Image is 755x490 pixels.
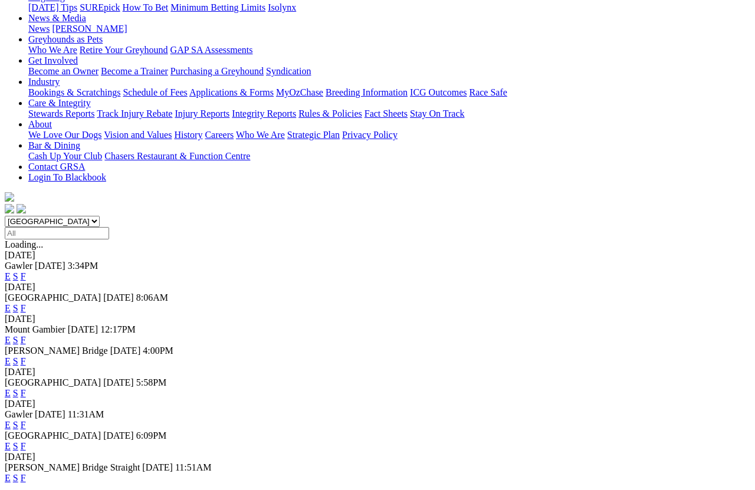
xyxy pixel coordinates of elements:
div: Wagering [28,2,750,13]
a: Contact GRSA [28,162,85,172]
span: [DATE] [103,292,134,302]
a: News [28,24,50,34]
span: Mount Gambier [5,324,65,334]
span: [DATE] [110,346,141,356]
a: [DATE] Tips [28,2,77,12]
div: Bar & Dining [28,151,750,162]
div: [DATE] [5,399,750,409]
div: Care & Integrity [28,108,750,119]
div: [DATE] [5,250,750,261]
a: SUREpick [80,2,120,12]
span: Loading... [5,239,43,249]
a: MyOzChase [276,87,323,97]
span: [DATE] [103,430,134,440]
span: 3:34PM [68,261,99,271]
a: S [13,441,18,451]
span: Gawler [5,409,32,419]
a: F [21,356,26,366]
div: [DATE] [5,282,750,292]
a: Careers [205,130,234,140]
a: E [5,420,11,430]
span: [DATE] [35,261,65,271]
a: E [5,271,11,281]
div: Industry [28,87,750,98]
a: Track Injury Rebate [97,108,172,119]
a: Retire Your Greyhound [80,45,168,55]
span: [GEOGRAPHIC_DATA] [5,292,101,302]
a: F [21,441,26,451]
span: 4:00PM [143,346,173,356]
a: E [5,441,11,451]
div: News & Media [28,24,750,34]
a: S [13,303,18,313]
a: F [21,335,26,345]
a: E [5,303,11,313]
a: Vision and Values [104,130,172,140]
img: facebook.svg [5,204,14,213]
a: Stay On Track [410,108,464,119]
a: Rules & Policies [298,108,362,119]
a: Bar & Dining [28,140,80,150]
a: F [21,388,26,398]
a: Privacy Policy [342,130,398,140]
span: 5:58PM [136,377,167,387]
a: S [13,473,18,483]
a: Injury Reports [175,108,229,119]
a: S [13,356,18,366]
span: [DATE] [35,409,65,419]
a: E [5,388,11,398]
input: Select date [5,227,109,239]
a: Fact Sheets [365,108,408,119]
a: Care & Integrity [28,98,91,108]
span: 6:09PM [136,430,167,440]
span: [DATE] [68,324,99,334]
a: S [13,335,18,345]
div: Greyhounds as Pets [28,45,750,55]
span: [PERSON_NAME] Bridge Straight [5,462,140,472]
a: F [21,303,26,313]
img: twitter.svg [17,204,26,213]
a: Purchasing a Greyhound [170,66,264,76]
div: [DATE] [5,314,750,324]
a: S [13,271,18,281]
div: About [28,130,750,140]
a: Become a Trainer [101,66,168,76]
a: Bookings & Scratchings [28,87,120,97]
a: We Love Our Dogs [28,130,101,140]
span: Gawler [5,261,32,271]
a: Syndication [266,66,311,76]
a: F [21,271,26,281]
a: [PERSON_NAME] [52,24,127,34]
a: Login To Blackbook [28,172,106,182]
a: GAP SA Assessments [170,45,253,55]
span: 12:17PM [100,324,136,334]
a: How To Bet [123,2,169,12]
span: 11:51AM [175,462,212,472]
a: Minimum Betting Limits [170,2,265,12]
a: F [21,420,26,430]
a: Industry [28,77,60,87]
span: 11:31AM [68,409,104,419]
div: Get Involved [28,66,750,77]
span: [PERSON_NAME] Bridge [5,346,108,356]
span: [DATE] [103,377,134,387]
a: S [13,420,18,430]
a: Integrity Reports [232,108,296,119]
a: Greyhounds as Pets [28,34,103,44]
span: 8:06AM [136,292,168,302]
a: E [5,356,11,366]
img: logo-grsa-white.png [5,192,14,202]
a: ICG Outcomes [410,87,467,97]
a: Become an Owner [28,66,99,76]
a: Who We Are [28,45,77,55]
a: Applications & Forms [189,87,274,97]
a: Chasers Restaurant & Function Centre [104,151,250,161]
div: [DATE] [5,452,750,462]
a: Get Involved [28,55,78,65]
a: Isolynx [268,2,296,12]
a: F [21,473,26,483]
a: Who We Are [236,130,285,140]
a: History [174,130,202,140]
a: S [13,388,18,398]
a: Cash Up Your Club [28,151,102,161]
